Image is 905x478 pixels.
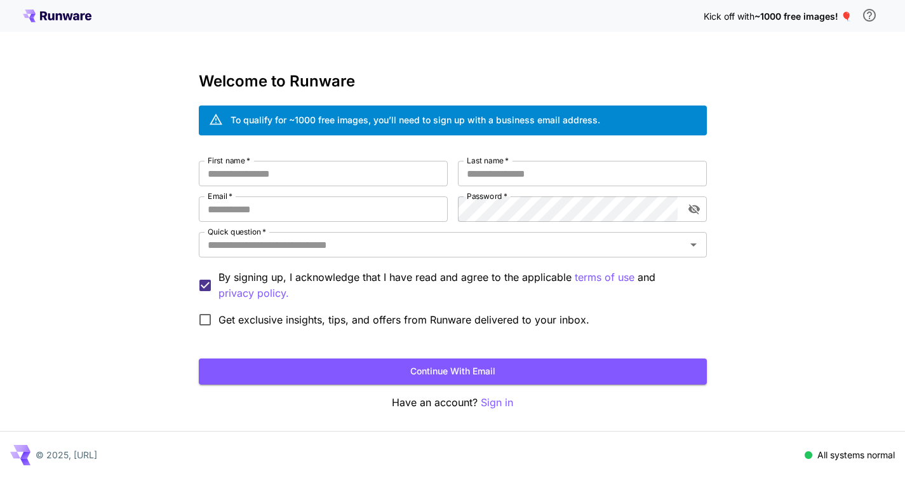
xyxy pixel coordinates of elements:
span: Get exclusive insights, tips, and offers from Runware delivered to your inbox. [218,312,589,327]
label: Email [208,191,232,201]
p: All systems normal [817,448,895,461]
div: To qualify for ~1000 free images, you’ll need to sign up with a business email address. [231,113,600,126]
button: Continue with email [199,358,707,385]
h3: Welcome to Runware [199,72,707,90]
button: toggle password visibility [683,198,706,221]
p: terms of use [575,270,634,285]
p: By signing up, I acknowledge that I have read and agree to the applicable and [218,270,697,301]
button: By signing up, I acknowledge that I have read and agree to the applicable and privacy policy. [575,270,634,285]
span: Kick off with [704,11,754,22]
label: Last name [467,155,509,166]
button: By signing up, I acknowledge that I have read and agree to the applicable terms of use and [218,285,289,301]
button: Open [685,236,702,254]
button: In order to qualify for free credit, you need to sign up with a business email address and click ... [857,3,882,28]
button: Sign in [481,395,513,411]
p: Have an account? [199,395,707,411]
label: Quick question [208,226,266,237]
span: ~1000 free images! 🎈 [754,11,852,22]
label: Password [467,191,507,201]
p: © 2025, [URL] [36,448,97,461]
label: First name [208,155,250,166]
p: privacy policy. [218,285,289,301]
